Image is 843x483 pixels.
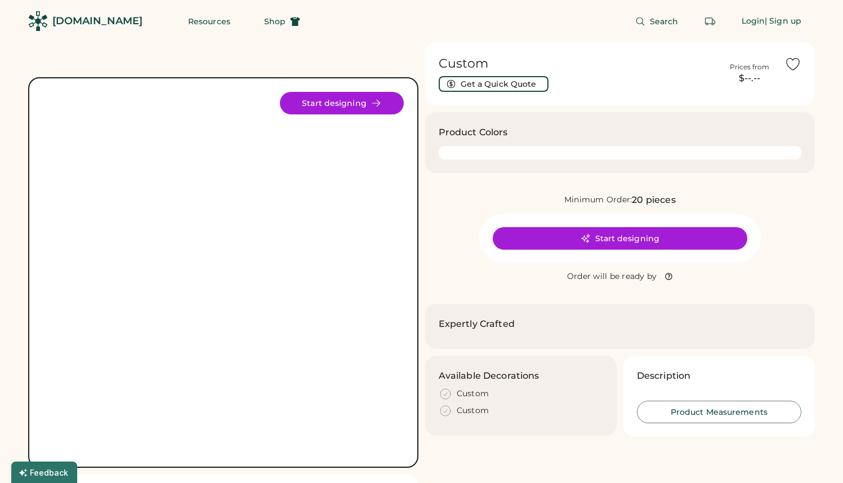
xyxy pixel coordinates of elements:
div: 20 pieces [632,193,675,207]
div: Custom [457,388,489,400]
h3: Description [637,369,691,383]
div: Prices from [730,63,769,72]
div: $--.-- [721,72,778,85]
button: Start designing [280,92,404,114]
img: Rendered Logo - Screens [28,11,48,31]
span: Shop [264,17,286,25]
span: Search [650,17,679,25]
div: [DOMAIN_NAME] [52,14,142,28]
div: Minimum Order: [564,194,632,206]
h1: Custom [439,56,715,72]
img: Product Image [43,92,404,453]
div: Order will be ready by [567,271,657,282]
button: Shop [251,10,314,33]
h3: Product Colors [439,126,508,139]
button: Get a Quick Quote [439,76,548,92]
button: Retrieve an order [699,10,721,33]
h2: Expertly Crafted [439,317,515,331]
div: Login [742,16,765,27]
div: Custom [457,405,489,416]
div: | Sign up [765,16,801,27]
button: Product Measurements [637,401,801,423]
button: Search [622,10,692,33]
iframe: Front Chat [790,432,838,481]
h3: Available Decorations [439,369,539,383]
button: Resources [175,10,244,33]
button: Start designing [493,227,747,250]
